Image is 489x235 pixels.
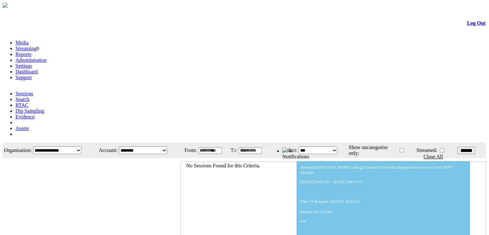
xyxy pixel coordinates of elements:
img: arrow-3.png [3,3,8,8]
img: bell25.png [282,147,287,153]
td: From: [181,143,197,157]
div: Notifications [282,154,473,160]
a: Reports [15,52,32,57]
a: Sessions [15,91,33,96]
a: Dip Sampling [15,108,44,114]
a: Administration [15,57,47,63]
p: [DATE] 04:57:47 - [DATE] 04:57:57 [300,179,466,184]
a: Media [15,40,29,45]
td: Organisation: [3,143,32,157]
span: 4 [289,148,291,154]
p: test [300,219,466,224]
a: Search [15,97,30,102]
a: Log Out [467,20,485,26]
a: Close All [423,154,443,159]
a: Assets [15,126,29,131]
a: Dashboard [15,69,38,74]
a: Support [15,75,32,80]
span: 0 [37,46,39,51]
a: Settings [15,63,32,69]
a: RTAC [15,102,28,108]
td: Account: [94,143,118,157]
span: No Sessions Found for this Criteria. [186,163,260,168]
a: Evidence [15,114,35,119]
span: Welcome, Nav Alchi design (Administrator) [195,148,269,153]
a: Streaming [15,46,37,51]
